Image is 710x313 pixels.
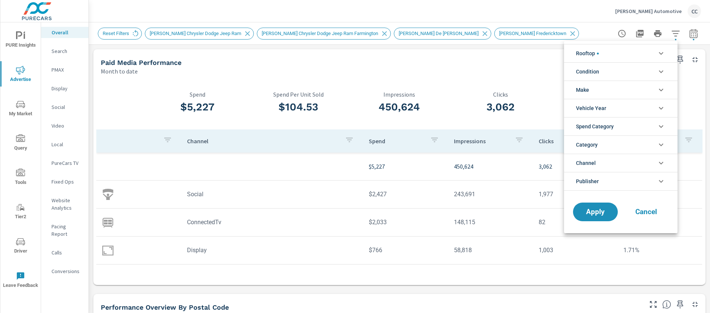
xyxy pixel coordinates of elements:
button: Cancel [624,203,669,221]
span: Spend Category [576,118,614,135]
span: Condition [576,63,599,81]
span: Publisher [576,172,599,190]
button: Apply [573,203,618,221]
span: Rooftop [576,44,599,62]
span: Category [576,136,598,154]
span: Apply [580,209,610,215]
span: Channel [576,154,596,172]
ul: filter options [564,41,678,194]
span: Make [576,81,589,99]
span: Vehicle Year [576,99,606,117]
span: Cancel [631,209,661,215]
